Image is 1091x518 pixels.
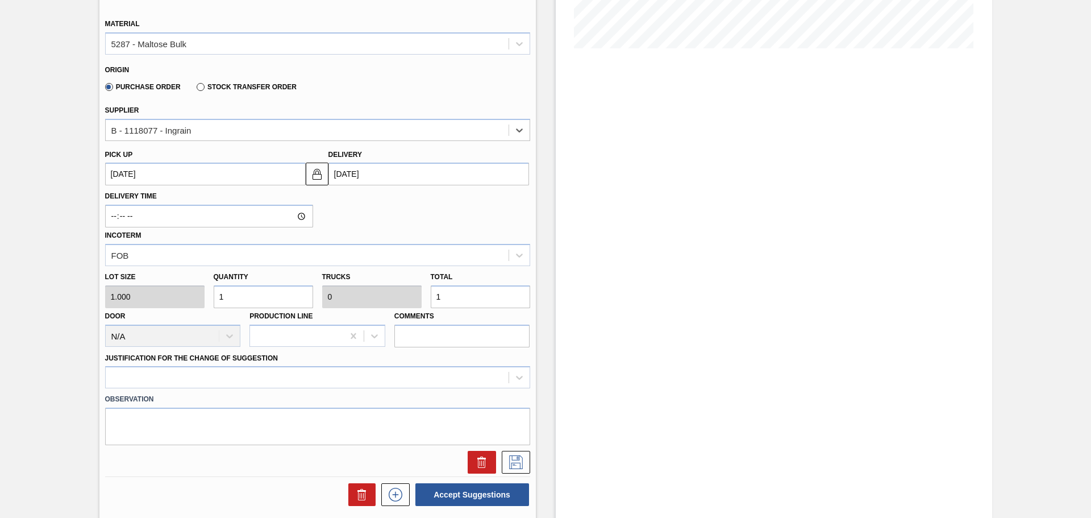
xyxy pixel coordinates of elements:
[306,163,328,185] button: locked
[105,231,141,239] label: Incoterm
[111,39,187,48] div: 5287 - Maltose Bulk
[111,250,129,260] div: FOB
[105,188,313,205] label: Delivery Time
[105,66,130,74] label: Origin
[322,273,351,281] label: Trucks
[105,151,133,159] label: Pick up
[105,391,530,408] label: Observation
[328,163,529,185] input: mm/dd/yyyy
[328,151,363,159] label: Delivery
[462,451,496,474] div: Delete Suggestion
[249,312,313,320] label: Production Line
[394,308,530,325] label: Comments
[310,167,324,181] img: locked
[431,273,453,281] label: Total
[105,106,139,114] label: Supplier
[214,273,248,281] label: Quantity
[197,83,297,91] label: Stock Transfer Order
[496,451,530,474] div: Save Suggestion
[105,83,181,91] label: Purchase Order
[376,483,410,506] div: New suggestion
[105,312,126,320] label: Door
[105,354,278,362] label: Justification for the Change of Suggestion
[111,125,191,135] div: B - 1118077 - Ingrain
[410,482,530,507] div: Accept Suggestions
[105,20,140,28] label: Material
[343,483,376,506] div: Delete Suggestions
[105,163,306,185] input: mm/dd/yyyy
[415,483,529,506] button: Accept Suggestions
[105,269,205,285] label: Lot size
